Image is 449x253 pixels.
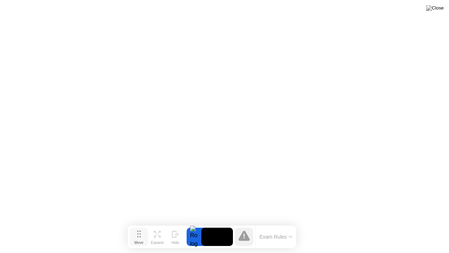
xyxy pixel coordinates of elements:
button: Exam Rules [257,234,295,240]
div: Expand [151,240,163,245]
div: Hide [172,240,179,245]
button: Hide [166,228,185,246]
div: Move [134,240,143,245]
button: Move [130,228,148,246]
button: Expand [148,228,166,246]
